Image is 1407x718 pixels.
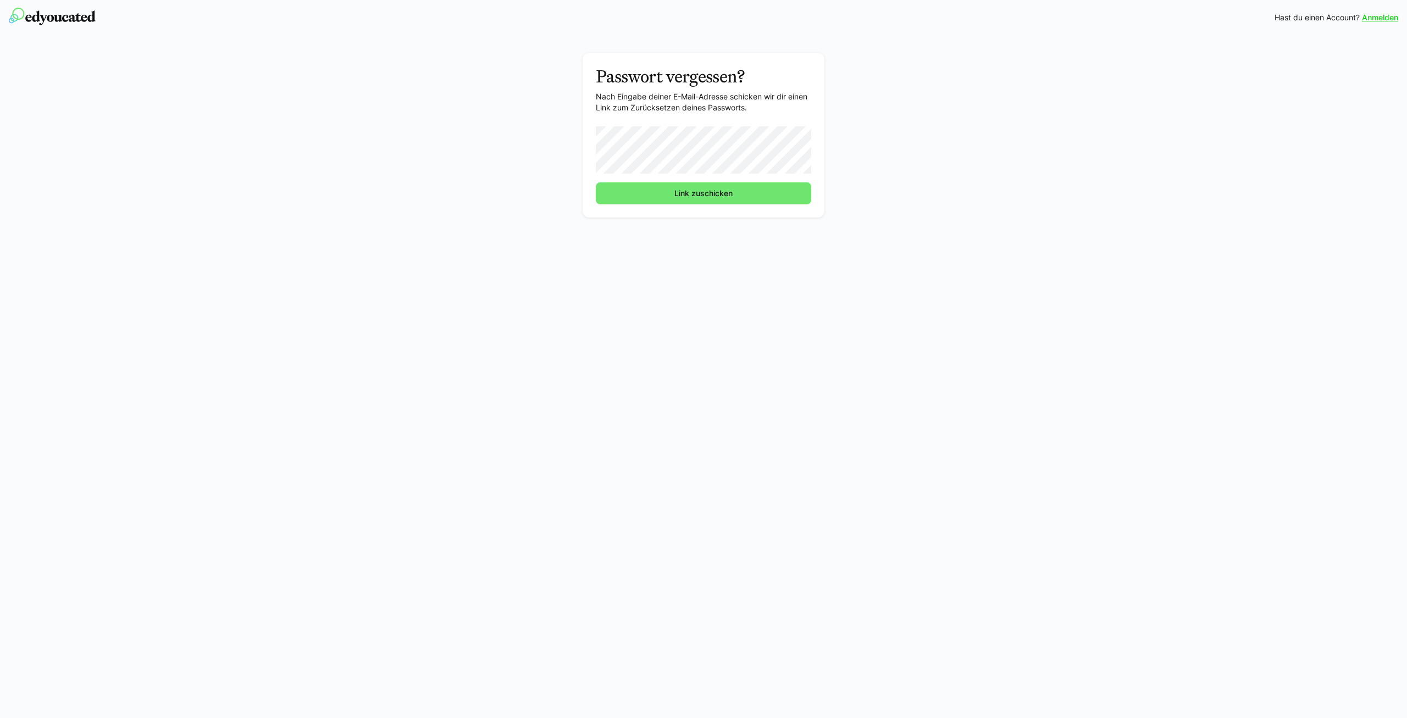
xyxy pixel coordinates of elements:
img: edyoucated [9,8,96,25]
p: Nach Eingabe deiner E-Mail-Adresse schicken wir dir einen Link zum Zurücksetzen deines Passworts. [596,91,811,113]
button: Link zuschicken [596,182,811,204]
span: Link zuschicken [673,188,734,199]
a: Anmelden [1362,12,1398,23]
h3: Passwort vergessen? [596,66,811,87]
span: Hast du einen Account? [1275,12,1360,23]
